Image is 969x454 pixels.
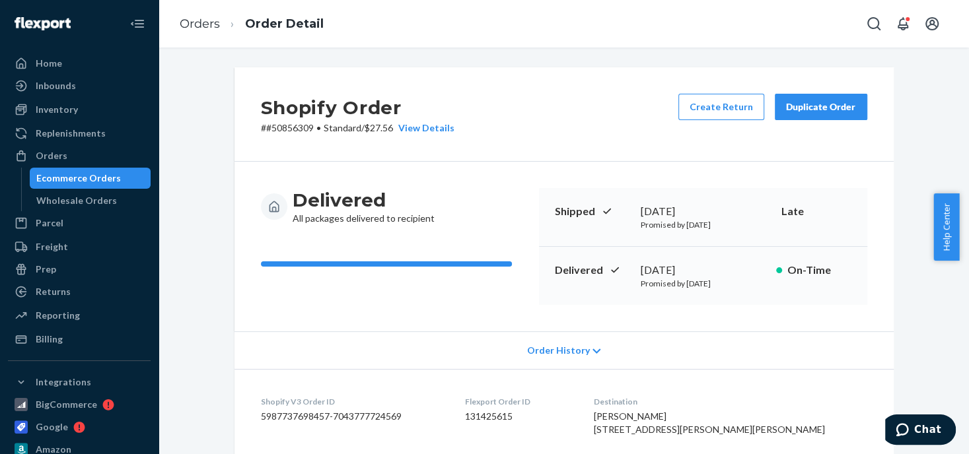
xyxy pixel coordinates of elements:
[30,190,151,211] a: Wholesale Orders
[36,216,63,230] div: Parcel
[293,188,435,212] h3: Delivered
[8,53,151,74] a: Home
[526,344,589,357] span: Order History
[885,414,956,447] iframe: Opens a widget where you can chat to one of our agents
[36,398,97,411] div: BigCommerce
[861,11,887,37] button: Open Search Box
[678,94,764,120] button: Create Return
[36,149,67,162] div: Orders
[36,79,76,92] div: Inbounds
[8,329,151,350] a: Billing
[890,11,916,37] button: Open notifications
[36,240,68,253] div: Freight
[641,263,766,278] div: [DATE]
[30,168,151,189] a: Ecommerce Orders
[933,193,959,261] button: Help Center
[641,278,766,289] p: Promised by [DATE]
[465,410,573,423] dd: 131425615
[594,410,825,435] span: [PERSON_NAME] [STREET_ADDRESS][PERSON_NAME][PERSON_NAME]
[8,394,151,415] a: BigCommerce
[261,94,454,121] h2: Shopify Order
[36,194,117,207] div: Wholesale Orders
[36,333,63,346] div: Billing
[169,5,334,44] ol: breadcrumbs
[775,94,867,120] button: Duplicate Order
[8,305,151,326] a: Reporting
[555,204,630,219] p: Shipped
[8,416,151,438] a: Google
[36,285,71,298] div: Returns
[36,309,80,322] div: Reporting
[261,396,444,407] dt: Shopify V3 Order ID
[36,172,121,185] div: Ecommerce Orders
[787,263,851,278] p: On-Time
[293,188,435,225] div: All packages delivered to recipient
[36,103,78,116] div: Inventory
[393,121,454,135] button: View Details
[8,236,151,257] a: Freight
[8,99,151,120] a: Inventory
[316,122,321,133] span: •
[245,16,324,31] a: Order Detail
[36,420,68,434] div: Google
[594,396,867,407] dt: Destination
[8,259,151,280] a: Prep
[555,263,630,278] p: Delivered
[180,16,220,31] a: Orders
[465,396,573,407] dt: Flexport Order ID
[36,263,56,276] div: Prep
[36,375,91,389] div: Integrations
[8,145,151,166] a: Orders
[124,11,151,37] button: Close Navigation
[786,100,856,113] div: Duplicate Order
[36,127,106,140] div: Replenishments
[324,122,361,133] span: Standard
[261,410,444,423] dd: 5987737698457-7043777724569
[15,17,71,30] img: Flexport logo
[781,204,851,219] p: Late
[8,281,151,302] a: Returns
[8,212,151,234] a: Parcel
[8,75,151,96] a: Inbounds
[36,57,62,70] div: Home
[8,123,151,144] a: Replenishments
[261,121,454,135] p: # #50856309 / $27.56
[641,219,766,230] p: Promised by [DATE]
[641,204,766,219] div: [DATE]
[8,372,151,393] button: Integrations
[919,11,945,37] button: Open account menu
